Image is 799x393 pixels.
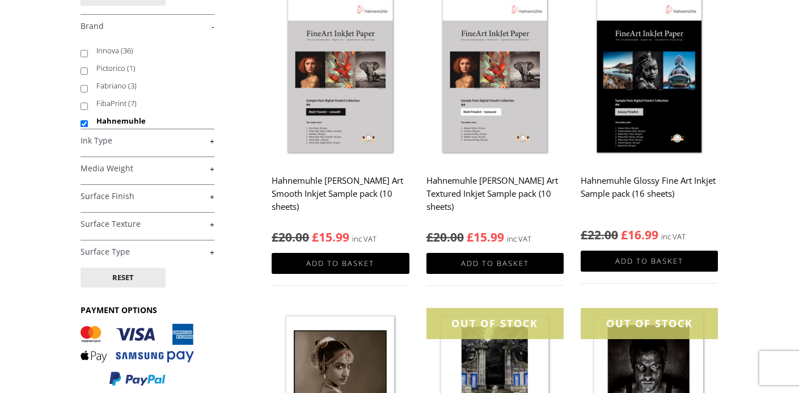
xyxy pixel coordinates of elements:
[128,98,137,108] span: (7)
[81,163,214,174] a: +
[81,212,214,235] h4: Surface Texture
[96,77,204,95] label: Fabriano
[426,308,564,339] div: OUT OF STOCK
[426,170,564,218] h2: Hahnemuhle [PERSON_NAME] Art Textured Inkjet Sample pack (10 sheets)
[467,229,474,245] span: £
[272,229,278,245] span: £
[581,308,718,339] div: OUT OF STOCK
[426,253,564,274] a: Add to basket: “Hahnemuhle Matt Fine Art Textured Inkjet Sample pack (10 sheets)”
[96,112,204,130] label: Hahnemuhle
[81,157,214,179] h4: Media Weight
[81,21,214,32] a: -
[81,268,166,288] button: Reset
[121,45,133,56] span: (36)
[272,170,409,218] h2: Hahnemuhle [PERSON_NAME] Art Smooth Inkjet Sample pack (10 sheets)
[81,129,214,151] h4: Ink Type
[81,136,214,146] a: +
[581,170,718,215] h2: Hahnemuhle Glossy Fine Art Inkjet Sample pack (16 sheets)
[312,229,319,245] span: £
[81,324,194,387] img: PAYMENT OPTIONS
[96,60,204,77] label: Pictorico
[81,191,214,202] a: +
[621,227,628,243] span: £
[81,247,214,257] a: +
[128,81,137,91] span: (3)
[661,230,686,243] strong: inc VAT
[81,219,214,230] a: +
[272,229,309,245] bdi: 20.00
[507,233,531,246] strong: inc VAT
[467,229,504,245] bdi: 15.99
[127,63,136,73] span: (1)
[581,227,618,243] bdi: 22.00
[352,233,377,246] strong: inc VAT
[81,14,214,37] h4: Brand
[96,95,204,112] label: FibaPrint
[96,42,204,60] label: Innova
[272,253,409,274] a: Add to basket: “Hahnemuhle Matt Fine Art Smooth Inkjet Sample pack (10 sheets)”
[621,227,658,243] bdi: 16.99
[426,229,433,245] span: £
[81,184,214,207] h4: Surface Finish
[581,227,587,243] span: £
[426,229,464,245] bdi: 20.00
[581,251,718,272] a: Add to basket: “Hahnemuhle Glossy Fine Art Inkjet Sample pack (16 sheets)”
[312,229,349,245] bdi: 15.99
[81,240,214,263] h4: Surface Type
[81,305,214,315] h3: PAYMENT OPTIONS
